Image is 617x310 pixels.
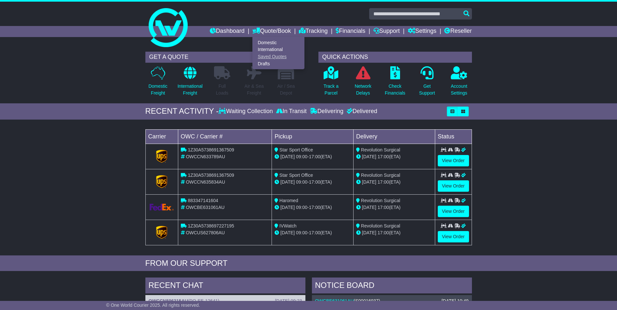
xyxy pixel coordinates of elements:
p: Get Support [419,83,435,97]
span: [DATE] [362,230,376,235]
td: OWC / Carrier # [178,129,272,144]
div: Delivering [308,108,345,115]
span: Revolution Surgical [361,147,400,152]
div: QUICK ACTIONS [318,52,472,63]
a: Saved Quotes [253,53,304,60]
span: 17:00 [309,179,320,185]
p: Full Loads [214,83,230,97]
div: - (ETA) [275,179,351,186]
p: Air & Sea Freight [245,83,264,97]
div: ( ) [149,298,302,304]
a: AccountSettings [450,66,468,100]
span: 09:00 [296,179,307,185]
img: GetCarrierServiceLogo [156,175,167,188]
span: Star Sport Office [279,173,313,178]
div: ( ) [315,298,469,304]
span: OWCCN635834AU [186,179,225,185]
a: Settings [408,26,436,37]
div: (ETA) [356,179,432,186]
span: 883347141604 [188,198,218,203]
td: Delivery [353,129,435,144]
p: Network Delays [355,83,371,97]
a: Quote/Book [252,26,291,37]
a: DomesticFreight [148,66,168,100]
a: NetworkDelays [354,66,371,100]
span: Revolution Surgical [361,223,400,228]
td: Pickup [272,129,354,144]
div: [DATE] 09:23 [275,298,302,304]
span: [DATE] [280,154,295,159]
div: RECENT ACTIVITY - [145,107,219,116]
img: GetCarrierServiceLogo [156,226,167,239]
div: (ETA) [356,229,432,236]
span: [DATE] [362,205,376,210]
span: IVWatch [279,223,296,228]
a: Financials [336,26,365,37]
span: Revolution Surgical [361,173,400,178]
p: International Freight [178,83,203,97]
img: GetCarrierServiceLogo [156,150,167,163]
a: View Order [438,206,469,217]
div: (ETA) [356,153,432,160]
a: View Order [438,155,469,166]
span: Revolution Surgical [361,198,400,203]
span: [DATE] [362,154,376,159]
a: Tracking [299,26,328,37]
a: Support [373,26,400,37]
span: 17:00 [378,179,389,185]
span: 17:00 [309,154,320,159]
a: CheckFinancials [384,66,406,100]
div: Delivered [345,108,377,115]
p: Account Settings [451,83,467,97]
p: Domestic Freight [148,83,167,97]
span: 17:00 [378,205,389,210]
span: Haromed [279,198,298,203]
span: 09:00 [296,154,307,159]
span: 1Z30A5738691367509 [188,173,234,178]
span: OWCUS627806AU [186,230,225,235]
div: In Transit [275,108,308,115]
p: Track a Parcel [324,83,339,97]
a: Drafts [253,60,304,67]
a: Dashboard [210,26,245,37]
a: Domestic [253,39,304,46]
span: 17:00 [378,230,389,235]
span: © One World Courier 2025. All rights reserved. [106,303,200,308]
span: [DATE] [362,179,376,185]
div: - (ETA) [275,229,351,236]
a: OWCCN596315AU [149,298,188,304]
span: OWCBE631061AU [186,205,224,210]
a: View Order [438,231,469,242]
span: PO-EE-12641 [190,298,218,304]
span: 09:00 [296,230,307,235]
span: Star Sport Office [279,147,313,152]
div: RECENT CHAT [145,278,305,295]
span: 17:00 [309,205,320,210]
div: Waiting Collection [219,108,274,115]
span: 17:00 [378,154,389,159]
div: - (ETA) [275,153,351,160]
span: [DATE] [280,179,295,185]
div: [DATE] 10:49 [441,298,468,304]
span: S00016937 [355,298,379,304]
div: GET A QUOTE [145,52,299,63]
div: FROM OUR SUPPORT [145,259,472,268]
a: OWCBE631061AU [315,298,354,304]
td: Status [435,129,472,144]
div: Quote/Book [252,37,304,69]
a: GetSupport [419,66,435,100]
a: View Order [438,180,469,192]
div: (ETA) [356,204,432,211]
span: 1Z30A5738697227195 [188,223,234,228]
span: [DATE] [280,205,295,210]
div: NOTICE BOARD [312,278,472,295]
p: Air / Sea Depot [277,83,295,97]
div: - (ETA) [275,204,351,211]
span: [DATE] [280,230,295,235]
span: OWCCN633789AU [186,154,225,159]
a: Track aParcel [323,66,339,100]
p: Check Financials [385,83,405,97]
span: 09:00 [296,205,307,210]
td: Carrier [145,129,178,144]
span: 1Z30A5738691367509 [188,147,234,152]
